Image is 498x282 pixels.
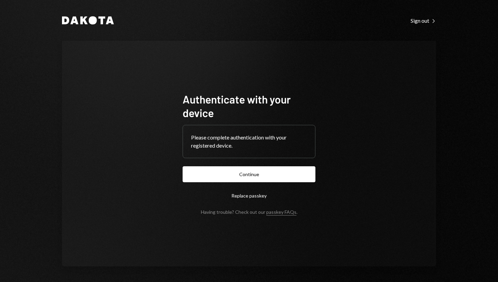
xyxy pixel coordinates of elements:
[183,92,315,119] h1: Authenticate with your device
[191,133,307,150] div: Please complete authentication with your registered device.
[411,17,436,24] a: Sign out
[183,166,315,182] button: Continue
[201,209,297,215] div: Having trouble? Check out our .
[266,209,296,215] a: passkey FAQs
[183,188,315,204] button: Replace passkey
